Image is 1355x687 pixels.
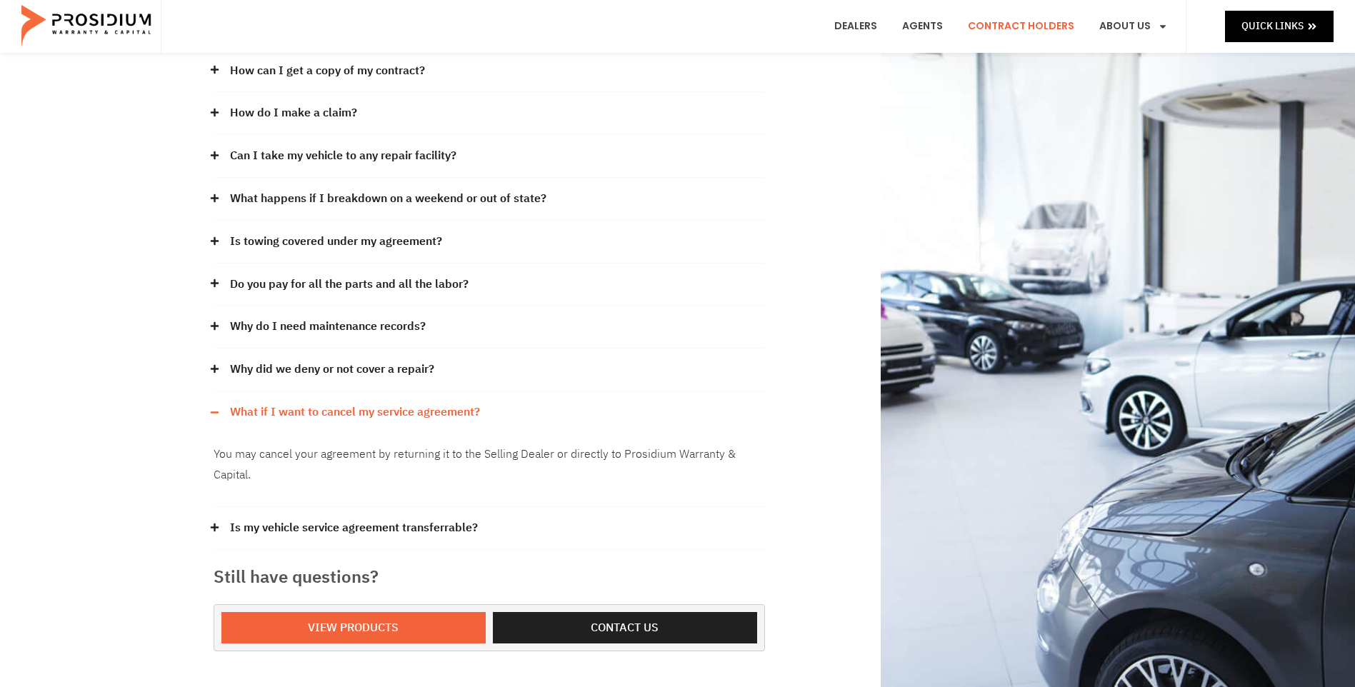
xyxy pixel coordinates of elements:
[230,402,480,423] a: What if I want to cancel my service agreement?
[214,507,765,550] div: Is my vehicle service agreement transferrable?
[230,518,478,538] a: Is my vehicle service agreement transferrable?
[230,274,469,295] a: Do you pay for all the parts and all the labor?
[1241,17,1304,35] span: Quick Links
[214,178,765,221] div: What happens if I breakdown on a weekend or out of state?
[214,391,765,433] div: What if I want to cancel my service agreement?
[214,564,765,590] h3: Still have questions?
[214,135,765,178] div: Can I take my vehicle to any repair facility?
[214,433,765,507] div: What if I want to cancel my service agreement?
[230,61,425,81] a: How can I get a copy of my contract?
[1225,11,1334,41] a: Quick Links
[230,359,434,380] a: Why did we deny or not cover a repair?
[230,103,357,124] a: How do I make a claim?
[230,146,456,166] a: Can I take my vehicle to any repair facility?
[221,612,486,644] a: View Products
[214,221,765,264] div: Is towing covered under my agreement?
[493,612,757,644] a: Contact us
[214,50,765,93] div: How can I get a copy of my contract?
[214,444,765,486] p: You may cancel your agreement by returning it to the Selling Dealer or directly to Prosidium Warr...
[214,348,765,391] div: Why did we deny or not cover a repair?
[230,189,546,209] a: What happens if I breakdown on a weekend or out of state?
[214,306,765,348] div: Why do I need maintenance records?
[230,231,442,252] a: Is towing covered under my agreement?
[230,316,426,337] a: Why do I need maintenance records?
[308,618,399,638] span: View Products
[591,618,659,638] span: Contact us
[214,92,765,135] div: How do I make a claim?
[214,264,765,306] div: Do you pay for all the parts and all the labor?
